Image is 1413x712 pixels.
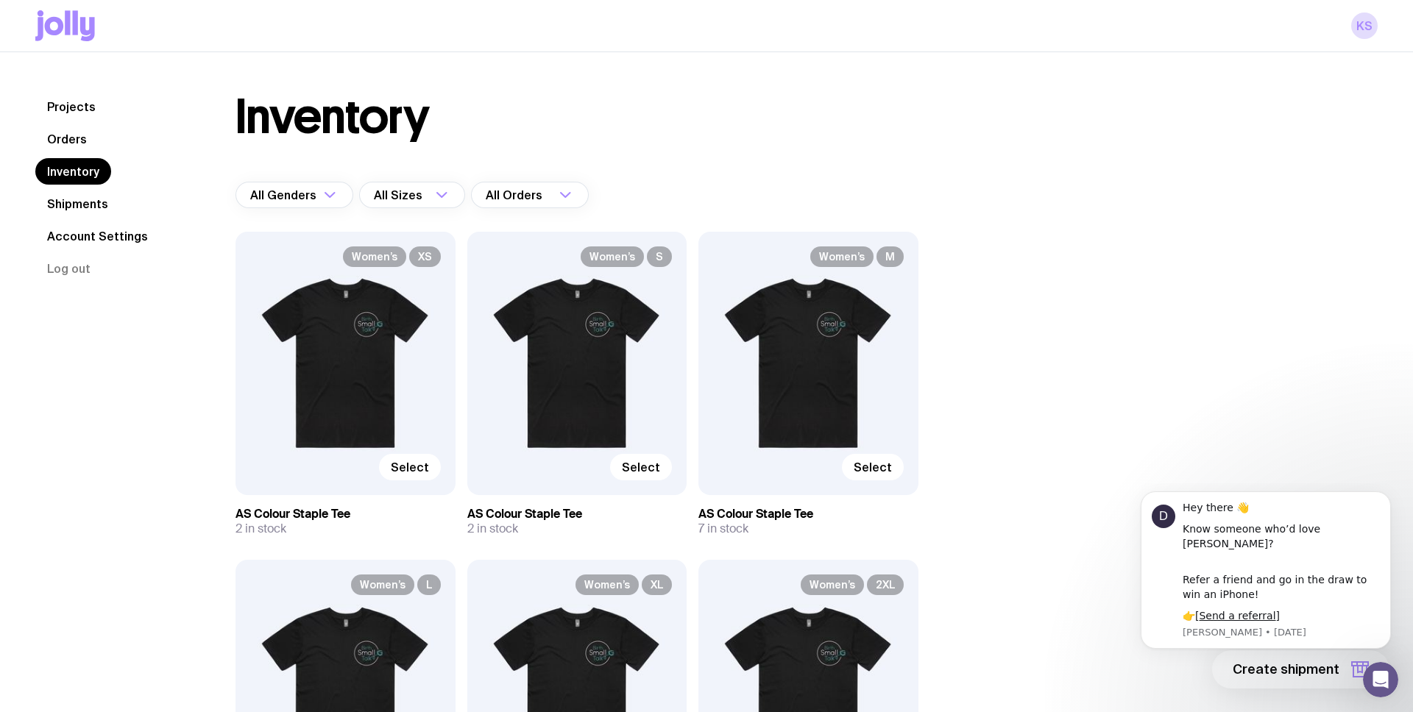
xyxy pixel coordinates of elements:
span: Select [854,460,892,474]
span: 7 in stock [698,521,748,536]
span: Women’s [801,574,864,595]
span: All Orders [486,182,545,208]
button: Log out [35,255,102,282]
input: Search for option [545,182,555,208]
a: Account Settings [35,223,160,249]
span: Women’s [576,574,639,595]
span: All Genders [250,182,319,208]
input: Search for option [425,182,431,208]
span: XS [409,246,441,267]
iframe: Intercom notifications message [1119,483,1413,672]
div: Search for option [359,182,465,208]
a: Shipments [35,191,120,217]
a: Orders [35,126,99,152]
span: Select [622,460,660,474]
span: All Sizes [374,182,425,208]
h1: Inventory [235,93,429,140]
span: 2 in stock [235,521,286,536]
iframe: Intercom live chat [1363,662,1398,697]
span: Women’s [343,246,406,267]
a: kS [1351,13,1378,39]
div: Search for option [235,182,353,208]
span: Women’s [581,246,644,267]
span: 2 in stock [467,521,518,536]
span: Women’s [810,246,874,267]
a: Inventory [35,158,111,185]
a: Projects [35,93,107,120]
span: Women’s [351,574,414,595]
h3: AS Colour Staple Tee [467,507,687,521]
div: Search for option [471,182,589,208]
h3: AS Colour Staple Tee [235,507,456,521]
span: M [877,246,904,267]
span: XL [642,574,672,595]
span: L [417,574,441,595]
span: Select [391,460,429,474]
span: 2XL [867,574,904,595]
span: S [647,246,672,267]
h3: AS Colour Staple Tee [698,507,918,521]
